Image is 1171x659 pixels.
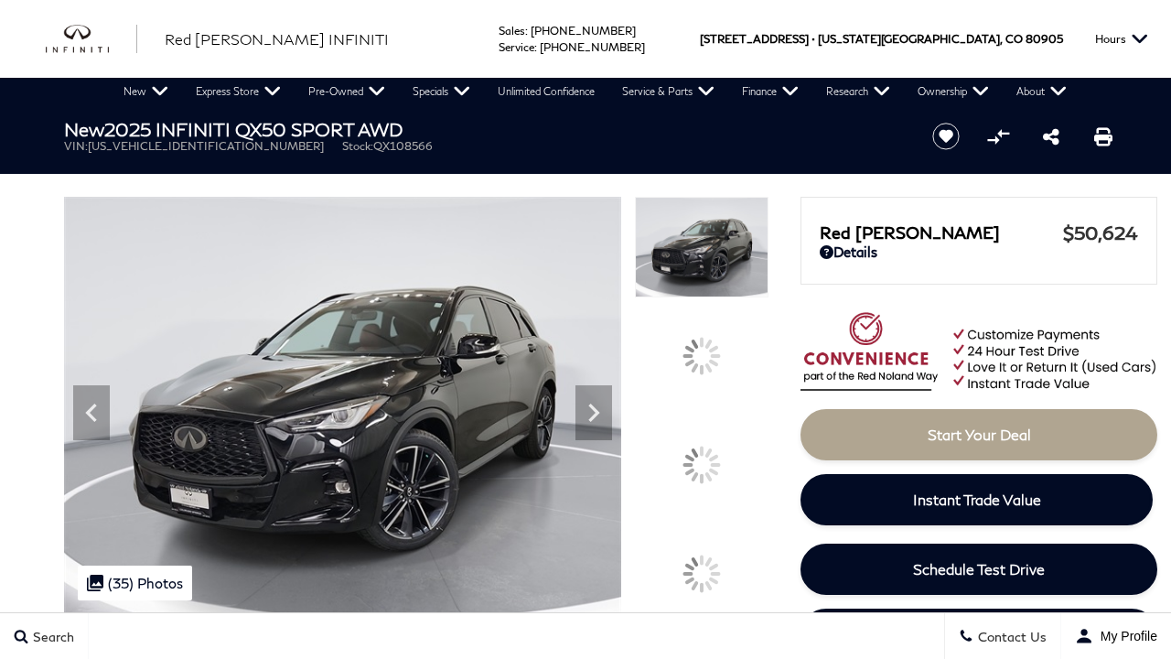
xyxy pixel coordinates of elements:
span: [US_VEHICLE_IDENTIFICATION_NUMBER] [88,139,324,153]
span: Red [PERSON_NAME] INFINITI [165,30,389,48]
a: Finance [728,78,812,105]
span: Service [499,40,534,54]
a: Red [PERSON_NAME] $50,624 [820,221,1138,243]
span: Start Your Deal [928,426,1031,443]
a: Specials [399,78,484,105]
button: Compare vehicle [984,123,1012,150]
span: My Profile [1093,629,1157,643]
span: Schedule Test Drive [913,560,1045,578]
a: Share this New 2025 INFINITI QX50 SPORT AWD [1043,125,1059,147]
a: Service & Parts [608,78,728,105]
img: New 2025 BLACK OBSIDIAN INFINITI SPORT AWD image 1 [64,197,621,614]
span: Search [28,629,74,644]
span: Contact Us [973,629,1047,644]
a: [STREET_ADDRESS] • [US_STATE][GEOGRAPHIC_DATA], CO 80905 [700,32,1063,46]
strong: New [64,118,104,140]
a: Research [812,78,904,105]
a: Instant Trade Value [800,474,1153,525]
a: About [1003,78,1080,105]
span: Stock: [342,139,373,153]
span: Instant Trade Value [913,491,1041,508]
nav: Main Navigation [110,78,1080,105]
a: Express Store [182,78,295,105]
a: Red [PERSON_NAME] INFINITI [165,28,389,50]
button: user-profile-menu [1061,613,1171,659]
a: [PHONE_NUMBER] [540,40,645,54]
a: New [110,78,182,105]
span: Sales [499,24,525,38]
div: (35) Photos [78,566,192,600]
span: Red [PERSON_NAME] [820,222,1063,243]
span: : [525,24,528,38]
span: VIN: [64,139,88,153]
span: QX108566 [373,139,433,153]
a: Print this New 2025 INFINITI QX50 SPORT AWD [1094,125,1112,147]
a: Unlimited Confidence [484,78,608,105]
span: : [534,40,537,54]
h1: 2025 INFINITI QX50 SPORT AWD [64,119,901,139]
button: Save vehicle [926,122,966,151]
img: INFINITI [46,25,137,54]
a: infiniti [46,25,137,54]
span: $50,624 [1063,221,1138,243]
img: New 2025 BLACK OBSIDIAN INFINITI SPORT AWD image 1 [635,197,768,297]
a: Details [820,243,1138,260]
a: Ownership [904,78,1003,105]
a: [PHONE_NUMBER] [531,24,636,38]
a: Schedule Test Drive [800,544,1157,595]
a: Start Your Deal [800,409,1157,460]
a: Pre-Owned [295,78,399,105]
